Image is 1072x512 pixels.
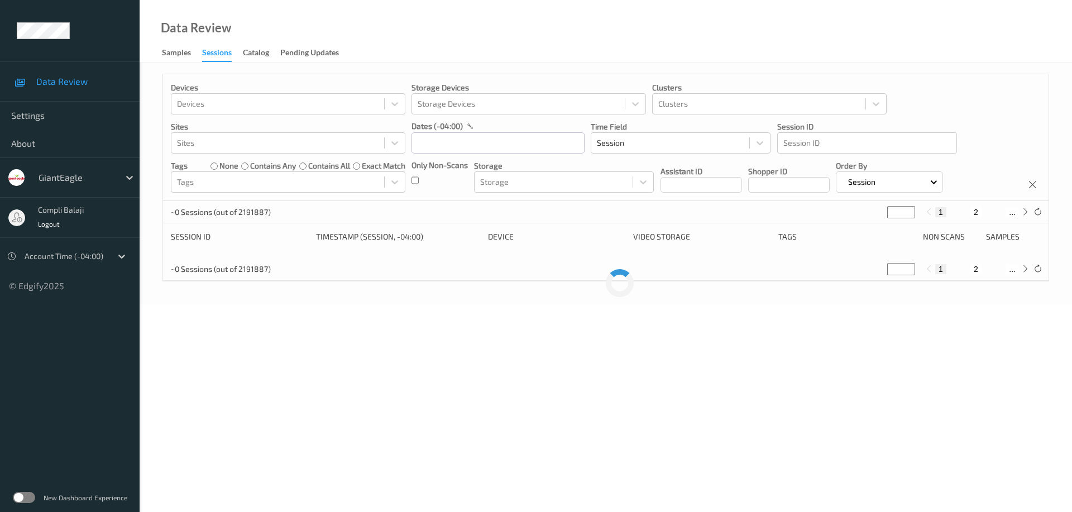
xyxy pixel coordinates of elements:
div: Pending Updates [280,47,339,61]
button: 1 [935,207,946,217]
p: Sites [171,121,405,132]
a: Sessions [202,45,243,62]
label: exact match [362,160,405,171]
div: Data Review [161,22,231,34]
div: Samples [162,47,191,61]
p: ~0 Sessions (out of 2191887) [171,264,271,275]
button: ... [1006,264,1019,274]
button: 2 [970,207,982,217]
div: Session ID [171,231,308,242]
button: 2 [970,264,982,274]
p: ~0 Sessions (out of 2191887) [171,207,271,218]
p: Storage Devices [411,82,646,93]
p: Storage [474,160,654,171]
label: contains all [308,160,350,171]
div: Sessions [202,47,232,62]
div: Tags [778,231,916,242]
p: Session [844,176,879,188]
a: Pending Updates [280,45,350,61]
p: Session ID [777,121,957,132]
button: ... [1006,207,1019,217]
p: Time Field [591,121,770,132]
p: Assistant ID [661,166,742,177]
button: 1 [935,264,946,274]
div: Catalog [243,47,269,61]
div: Video Storage [633,231,770,242]
a: Samples [162,45,202,61]
div: Samples [986,231,1041,242]
label: contains any [250,160,296,171]
p: Only Non-Scans [411,160,468,171]
p: Tags [171,160,188,171]
label: none [219,160,238,171]
p: Order By [836,160,943,171]
div: Non Scans [923,231,978,242]
div: Timestamp (Session, -04:00) [316,231,481,242]
p: Devices [171,82,405,93]
p: dates (-04:00) [411,121,463,132]
p: Clusters [652,82,887,93]
a: Catalog [243,45,280,61]
div: Device [488,231,625,242]
p: Shopper ID [748,166,830,177]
